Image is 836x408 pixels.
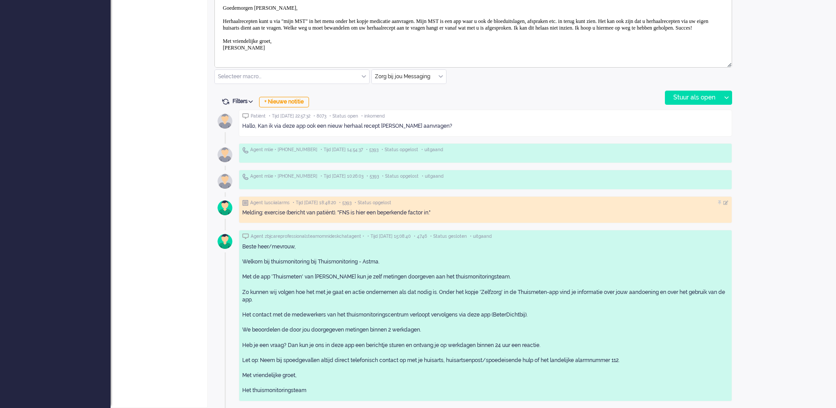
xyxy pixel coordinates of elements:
[242,113,249,119] img: ic_chat_grey.svg
[355,200,391,206] span: • Status opgelost
[242,147,248,153] img: ic_telephone_grey.svg
[251,113,266,119] span: Patiënt
[214,170,236,192] img: avatar
[233,98,256,104] span: Filters
[214,230,236,252] img: avatar
[421,147,443,153] span: • uitgaand
[214,110,236,132] img: avatar
[250,200,290,206] span: Agent lusciialarms
[339,200,351,206] span: • 5393
[242,243,729,395] div: Beste heer/mevrouw, Welkom bij thuismonitoring bij Thuismonitoring - Astma. Met de app 'Thuismete...
[366,173,379,179] span: • 5393
[724,59,732,67] div: Resize
[665,91,721,104] div: Stuur als open
[242,200,248,206] img: ic_note_grey.svg
[242,209,729,217] div: Melding: exercise (bericht van patiënt). "FNS is hier een beperkende factor in."
[321,147,363,153] span: • Tijd [DATE] 14:54:37
[259,97,309,107] div: + Nieuwe notitie
[214,197,236,219] img: avatar
[382,147,418,153] span: • Status opgelost
[250,173,317,179] span: Agent mlie • [PHONE_NUMBER]
[329,113,358,119] span: • Status open
[361,113,385,119] span: • inkomend
[242,122,729,130] div: Hallo, Kan ik via deze app ook een nieuw herhaal recept [PERSON_NAME] aanvragen?
[242,173,248,180] img: ic_telephone_grey.svg
[293,200,336,206] span: • Tijd [DATE] 18:48:20
[250,147,317,153] span: Agent mlie • [PHONE_NUMBER]
[422,173,443,179] span: • uitgaand
[214,144,236,166] img: avatar
[269,113,310,119] span: • Tijd [DATE] 22:57:32
[366,147,378,153] span: • 5393
[430,233,467,240] span: • Status gesloten
[251,233,364,240] span: Agent zbjcareprofessionalsteamomnideskchatagent •
[313,113,326,119] span: • 8073
[321,173,363,179] span: • Tijd [DATE] 10:26:03
[382,173,419,179] span: • Status opgelost
[414,233,427,240] span: • 4746
[470,233,492,240] span: • uitgaand
[242,233,249,239] img: ic_chat_grey.svg
[367,233,411,240] span: • Tijd [DATE] 15:08:40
